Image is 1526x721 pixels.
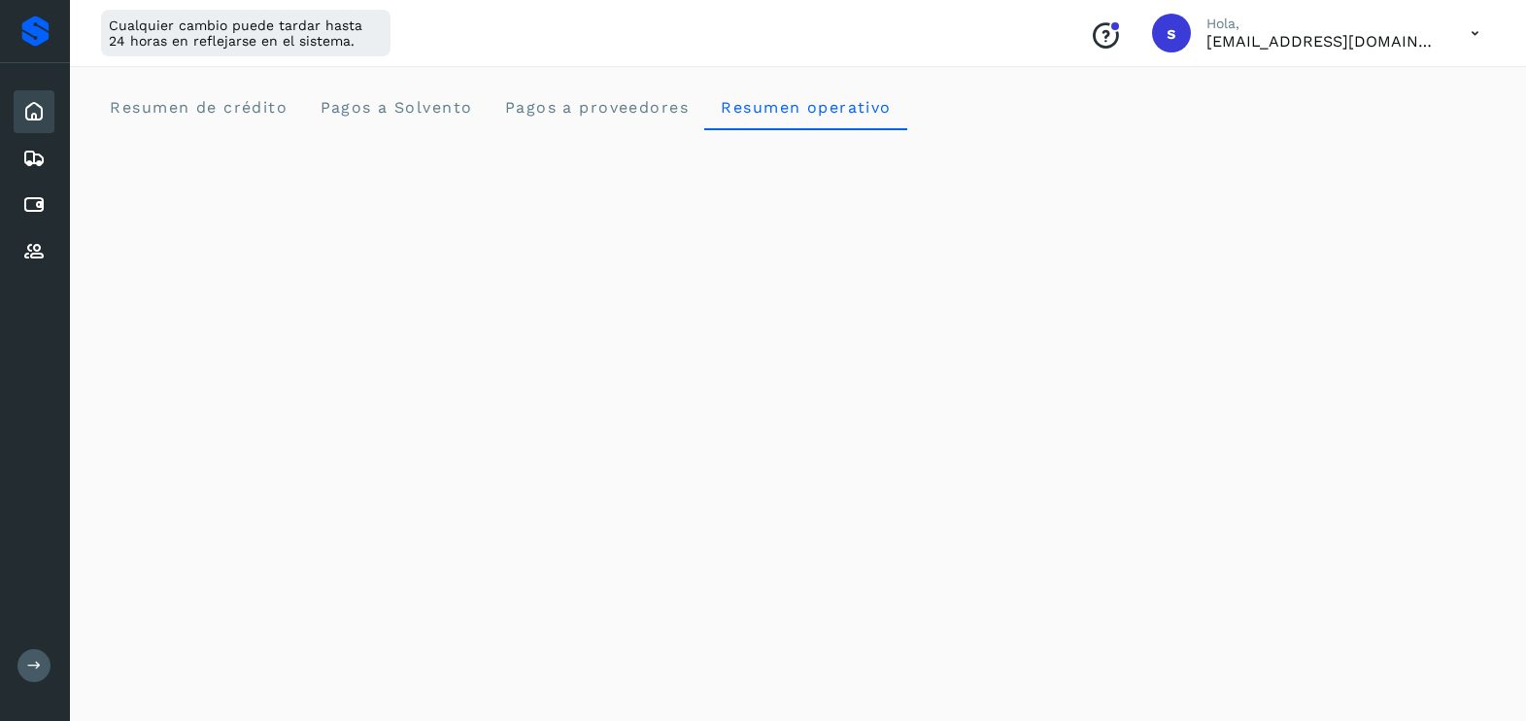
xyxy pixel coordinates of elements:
[109,98,288,117] span: Resumen de crédito
[14,230,54,273] div: Proveedores
[319,98,472,117] span: Pagos a Solvento
[720,98,892,117] span: Resumen operativo
[503,98,689,117] span: Pagos a proveedores
[14,90,54,133] div: Inicio
[1206,16,1440,32] p: Hola,
[101,10,390,56] div: Cualquier cambio puede tardar hasta 24 horas en reflejarse en el sistema.
[1206,32,1440,51] p: smedina@niagarawater.com
[14,184,54,226] div: Cuentas por pagar
[14,137,54,180] div: Embarques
